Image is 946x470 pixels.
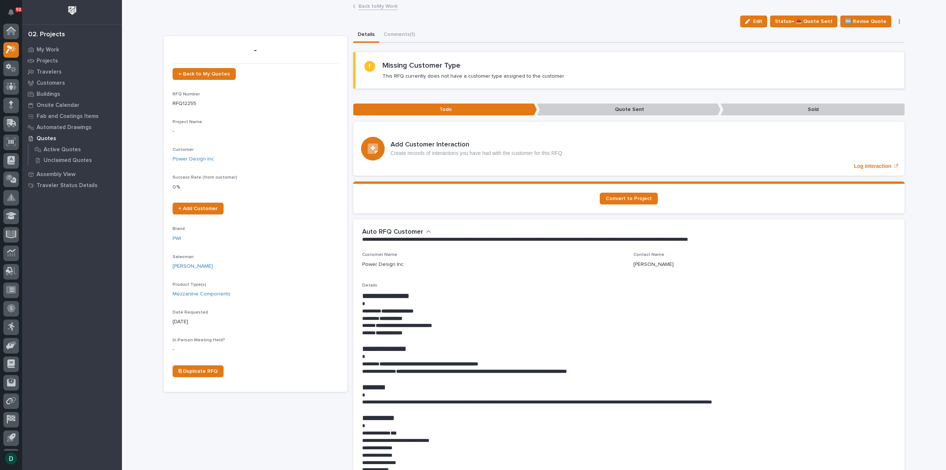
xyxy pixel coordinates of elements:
[37,135,56,142] p: Quotes
[37,47,59,53] p: My Work
[362,261,405,268] p: Power Design Inc.
[173,183,338,191] p: 0 %
[173,148,194,152] span: Customer
[606,196,652,201] span: Convert to Project
[633,261,674,268] p: [PERSON_NAME]
[173,263,213,270] a: [PERSON_NAME]
[362,253,397,257] span: Customer Name
[22,66,122,77] a: Travelers
[178,71,230,77] span: ← Back to My Quotes
[379,27,419,43] button: Comments (1)
[173,235,181,243] a: PWI
[173,255,194,259] span: Salesman
[28,155,122,165] a: Unclaimed Quotes
[353,104,537,116] p: Todo
[22,111,122,122] a: Fab and Coatings Items
[173,155,214,163] a: Power Design Inc
[22,77,122,88] a: Customers
[22,180,122,191] a: Traveler Status Details
[173,290,231,298] a: Mezzanine Components
[173,128,338,135] p: -
[37,182,98,189] p: Traveler Status Details
[382,61,460,70] h2: Missing Customer Type
[353,122,905,176] a: Log Interaction
[173,310,208,315] span: Date Requested
[173,318,338,326] p: [DATE]
[840,16,891,27] button: 🆕 Revise Quote
[22,99,122,111] a: Onsite Calendar
[44,146,81,153] p: Active Quotes
[22,55,122,66] a: Projects
[37,69,62,75] p: Travelers
[173,227,185,231] span: Brand
[173,338,225,342] span: In-Person Meeting Held?
[65,4,79,17] img: Workspace Logo
[16,7,21,12] p: 93
[22,88,122,99] a: Buildings
[362,228,431,236] button: Auto RFQ Customer
[173,92,200,97] span: RFQ Number
[22,169,122,180] a: Assembly View
[362,228,423,236] h2: Auto RFQ Customer
[775,17,833,26] span: Status→ 📤 Quote Sent
[173,365,224,377] a: ⎘ Duplicate RFQ
[37,80,65,87] p: Customers
[358,1,398,10] a: Back toMy Work
[44,157,92,164] p: Unclaimed Quotes
[173,100,338,108] p: RFQ12255
[845,17,887,26] span: 🆕 Revise Quote
[9,9,19,21] div: Notifications93
[600,193,658,204] a: Convert to Project
[537,104,721,116] p: Quote Sent
[28,144,122,155] a: Active Quotes
[28,31,65,39] div: 02. Projects
[854,163,891,169] p: Log Interaction
[391,141,562,149] h3: Add Customer Interaction
[22,133,122,144] a: Quotes
[173,45,338,56] p: -
[178,206,218,211] span: + Add Customer
[3,4,19,20] button: Notifications
[753,18,762,25] span: Edit
[362,283,377,288] span: Details
[740,16,767,27] button: Edit
[37,91,60,98] p: Buildings
[37,124,92,131] p: Automated Drawings
[37,58,58,64] p: Projects
[353,27,379,43] button: Details
[391,150,562,156] p: Create records of interactions you have had with the customer for this RFQ
[721,104,904,116] p: Sold
[173,346,338,354] p: -
[173,175,237,180] span: Success Rate (from customer)
[22,44,122,55] a: My Work
[37,113,99,120] p: Fab and Coatings Items
[173,203,224,214] a: + Add Customer
[178,369,218,374] span: ⎘ Duplicate RFQ
[37,102,79,109] p: Onsite Calendar
[3,451,19,466] button: users-avatar
[382,73,564,80] p: This RFQ currently does not have a customer type assigned to the customer
[173,120,202,124] span: Project Name
[633,253,664,257] span: Contact Name
[770,16,837,27] button: Status→ 📤 Quote Sent
[37,171,75,178] p: Assembly View
[173,283,206,287] span: Product Type(s)
[173,68,236,80] a: ← Back to My Quotes
[22,122,122,133] a: Automated Drawings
